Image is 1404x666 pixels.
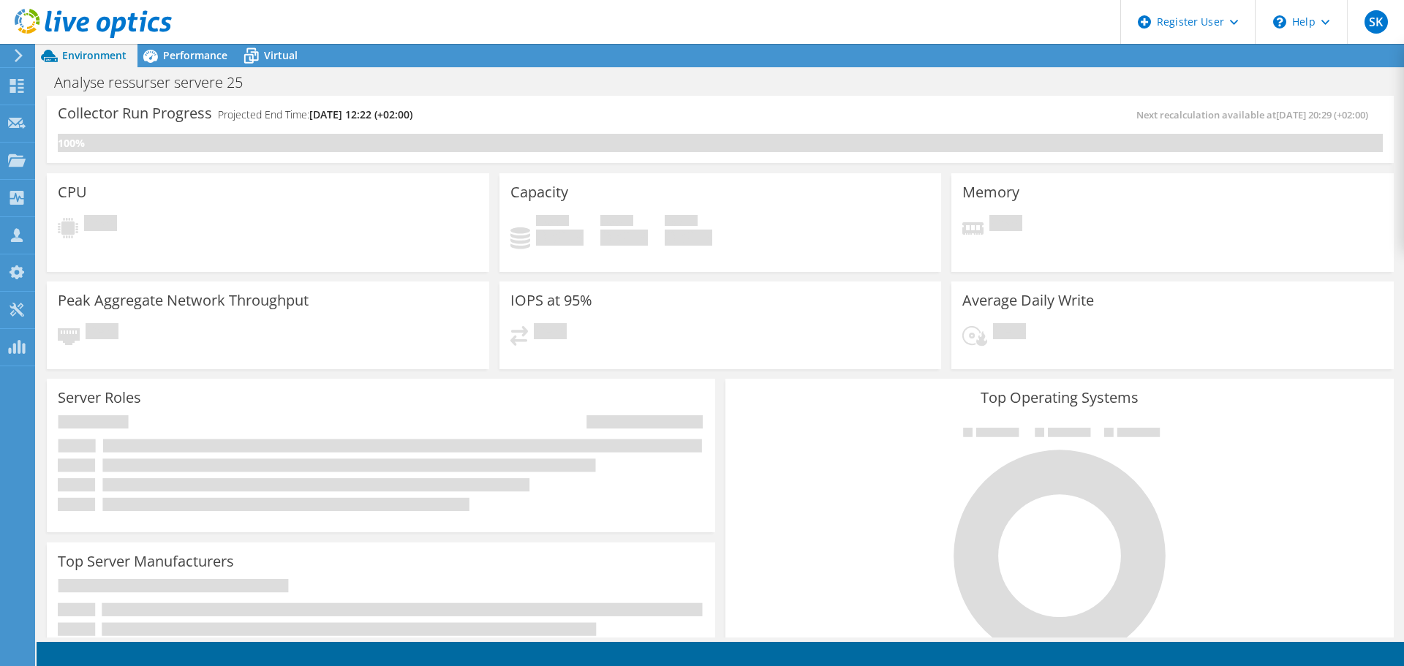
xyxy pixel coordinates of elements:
[665,230,712,246] h4: 0 GiB
[264,48,298,62] span: Virtual
[536,215,569,230] span: Used
[163,48,227,62] span: Performance
[962,292,1094,309] h3: Average Daily Write
[736,390,1383,406] h3: Top Operating Systems
[48,75,265,91] h1: Analyse ressurser servere 25
[62,48,127,62] span: Environment
[309,107,412,121] span: [DATE] 12:22 (+02:00)
[218,107,412,123] h4: Projected End Time:
[86,323,118,343] span: Pending
[993,323,1026,343] span: Pending
[536,230,584,246] h4: 0 GiB
[989,215,1022,235] span: Pending
[58,184,87,200] h3: CPU
[84,215,117,235] span: Pending
[58,292,309,309] h3: Peak Aggregate Network Throughput
[1136,108,1375,121] span: Next recalculation available at
[58,390,141,406] h3: Server Roles
[534,323,567,343] span: Pending
[1365,10,1388,34] span: SK
[510,292,592,309] h3: IOPS at 95%
[1276,108,1368,121] span: [DATE] 20:29 (+02:00)
[600,215,633,230] span: Free
[600,230,648,246] h4: 0 GiB
[665,215,698,230] span: Total
[510,184,568,200] h3: Capacity
[58,553,234,569] h3: Top Server Manufacturers
[962,184,1019,200] h3: Memory
[1273,15,1286,29] svg: \n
